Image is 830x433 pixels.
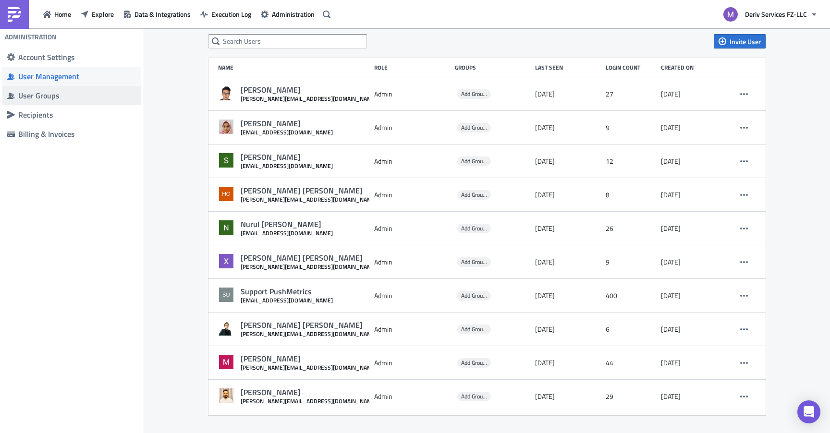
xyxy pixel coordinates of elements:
span: Add Groups [457,291,491,301]
time: 2025-08-11T13:04:23.157616 [535,359,555,367]
div: Admin [374,85,450,103]
img: Avatar [218,253,234,269]
time: 2023-08-28T10:16:37.597448 [661,123,681,132]
time: 2024-08-05T05:05:09.469033 [661,325,681,334]
div: Admin [374,153,450,170]
div: Groups [455,64,531,71]
span: Add Groups [461,224,488,233]
div: 27 [606,85,656,103]
div: User Management [18,72,136,81]
time: 2025-08-06T08:37:19.169825 [535,157,555,166]
time: 2025-09-30T13:28:12.769654 [535,291,555,300]
div: [PERSON_NAME] [241,387,377,397]
img: Avatar [218,287,234,303]
div: [PERSON_NAME] [241,85,377,95]
button: Home [38,7,76,22]
div: 6 [606,321,656,338]
div: 400 [606,287,656,304]
span: Add Groups [461,156,488,166]
div: [PERSON_NAME][EMAIL_ADDRESS][DOMAIN_NAME] [241,95,377,102]
div: [PERSON_NAME][EMAIL_ADDRESS][DOMAIN_NAME] [241,330,377,337]
div: [EMAIL_ADDRESS][DOMAIN_NAME] [241,297,333,304]
span: Add Groups [461,89,488,98]
div: Created on [661,64,721,71]
span: Add Groups [457,123,491,132]
div: [EMAIL_ADDRESS][DOMAIN_NAME] [241,162,333,169]
span: Add Groups [457,257,491,267]
div: 12 [606,153,656,170]
div: Recipients [18,110,136,120]
div: 9 [606,253,656,271]
div: [PERSON_NAME][EMAIL_ADDRESS][DOMAIN_NAME] [241,196,377,203]
div: Last Seen [535,64,601,71]
span: Add Groups [461,190,488,199]
div: Name [218,64,369,71]
span: Add Groups [461,291,488,300]
div: [PERSON_NAME] [PERSON_NAME] [241,320,377,330]
div: Nurul [PERSON_NAME] [241,219,333,229]
div: Admin [374,354,450,372]
span: Home [54,9,71,19]
img: Avatar [218,85,234,101]
span: Add Groups [457,325,491,334]
time: 2025-09-02T10:28:43.805198 [535,224,555,233]
time: 2025-08-22T05:05:28.374272 [535,191,555,199]
span: Deriv Services FZ-LLC [745,9,807,19]
time: 2025-07-22T05:33:11.464676 [535,325,555,334]
div: Admin [374,186,450,204]
time: 2025-09-25T04:51:24.993723 [535,90,555,98]
h4: Administration [5,33,57,41]
time: 2025-04-09T02:05:58.436697 [535,123,555,132]
span: Data & Integrations [134,9,191,19]
div: Admin [374,253,450,271]
span: Add Groups [457,224,491,233]
a: Execution Log [195,7,256,22]
img: Avatar [218,354,234,370]
div: Admin [374,119,450,136]
time: 2023-08-28T10:16:37.839777 [661,224,681,233]
time: 2023-08-28T10:16:37.925703 [661,258,681,266]
time: 2024-08-09T05:41:50.763639 [661,359,681,367]
div: Role [374,64,450,71]
span: Execution Log [211,9,251,19]
time: 2024-09-16T11:30:29.646582 [661,392,681,401]
img: Avatar [218,186,234,202]
div: [PERSON_NAME][EMAIL_ADDRESS][DOMAIN_NAME] [241,364,377,371]
img: PushMetrics [7,7,22,22]
div: [PERSON_NAME] [241,119,333,129]
span: Add Groups [461,257,488,266]
div: Billing & Invoices [18,129,136,139]
div: Admin [374,287,450,304]
span: Add Groups [461,392,488,401]
div: [PERSON_NAME][EMAIL_ADDRESS][DOMAIN_NAME] [241,263,377,270]
span: Add Groups [457,89,491,99]
span: Add Groups [457,392,491,401]
img: Avatar [218,119,234,135]
div: [PERSON_NAME] [PERSON_NAME] [241,186,377,196]
button: Explore [76,7,119,22]
img: Avatar [218,387,234,404]
span: Invite User [730,36,761,47]
img: Avatar [218,152,234,168]
span: Add Groups [461,358,488,367]
span: Add Groups [461,325,488,334]
span: Add Groups [461,123,488,132]
div: Admin [374,220,450,237]
div: Admin [374,388,450,405]
input: Search Users [208,34,367,48]
time: 2023-08-28T10:16:37.720568 [661,157,681,166]
button: Administration [256,7,319,22]
div: 29 [606,388,656,405]
div: Support PushMetrics [241,287,333,297]
img: Avatar [218,320,234,337]
span: Add Groups [457,358,491,368]
time: 2025-09-08T07:07:19.930937 [535,258,555,266]
span: Add Groups [457,190,491,200]
time: 2025-09-03T06:17:16.922825 [535,392,555,401]
div: [PERSON_NAME] [PERSON_NAME] [241,253,377,263]
div: Account Settings [18,52,136,62]
time: 2023-08-28T10:16:37.764396 [661,191,681,199]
